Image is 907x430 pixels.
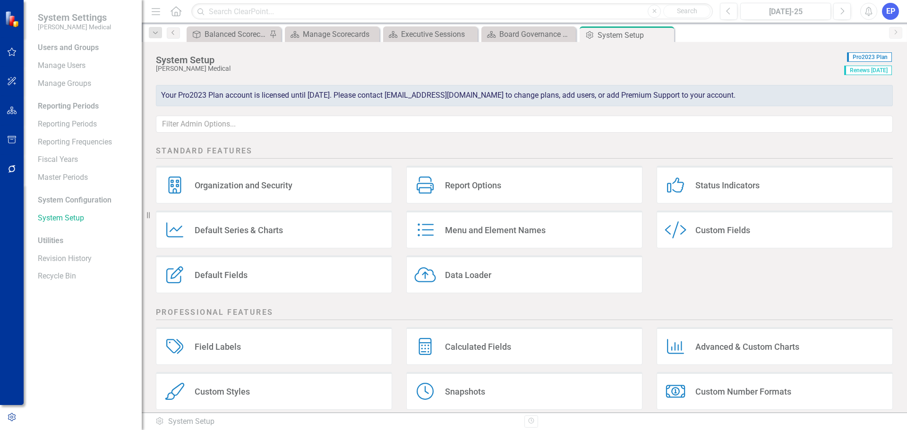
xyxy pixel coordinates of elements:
[303,28,377,40] div: Manage Scorecards
[155,416,517,427] div: System Setup
[695,180,760,191] div: Status Indicators
[195,386,250,397] div: Custom Styles
[499,28,573,40] div: Board Governance Committee Meeting
[156,307,893,320] h2: Professional Features
[156,85,893,106] div: Your Pro2023 Plan account is licensed until [DATE]. Please contact [EMAIL_ADDRESS][DOMAIN_NAME] t...
[38,236,132,246] div: Utilities
[663,5,710,18] button: Search
[287,28,377,40] a: Manage Scorecards
[445,341,511,352] div: Calculated Fields
[38,154,132,165] a: Fiscal Years
[38,78,132,89] a: Manage Groups
[38,12,111,23] span: System Settings
[385,28,475,40] a: Executive Sessions
[38,195,132,206] div: System Configuration
[695,341,799,352] div: Advanced & Custom Charts
[195,341,241,352] div: Field Labels
[156,146,893,159] h2: Standard Features
[191,3,713,20] input: Search ClearPoint...
[4,10,22,28] img: ClearPoint Strategy
[156,116,893,133] input: Filter Admin Options...
[38,60,132,71] a: Manage Users
[38,119,132,130] a: Reporting Periods
[38,213,132,224] a: System Setup
[598,29,672,41] div: System Setup
[847,52,892,62] span: Pro2023 Plan
[695,225,750,236] div: Custom Fields
[445,225,546,236] div: Menu and Element Names
[445,270,491,280] div: Data Loader
[38,23,111,31] small: [PERSON_NAME] Medical
[195,270,248,280] div: Default Fields
[195,180,292,191] div: Organization and Security
[38,42,132,53] div: Users and Groups
[401,28,475,40] div: Executive Sessions
[38,253,132,264] a: Revision History
[677,7,697,15] span: Search
[205,28,267,40] div: Balanced Scorecard (Daily Huddle)
[156,55,839,65] div: System Setup
[38,172,132,183] a: Master Periods
[38,137,132,148] a: Reporting Frequencies
[156,65,839,72] div: [PERSON_NAME] Medical
[695,386,791,397] div: Custom Number Formats
[189,28,267,40] a: Balanced Scorecard (Daily Huddle)
[445,180,501,191] div: Report Options
[38,101,132,112] div: Reporting Periods
[38,271,132,282] a: Recycle Bin
[484,28,573,40] a: Board Governance Committee Meeting
[445,386,485,397] div: Snapshots
[844,66,892,75] span: Renews [DATE]
[740,3,831,20] button: [DATE]-25
[744,6,828,17] div: [DATE]-25
[195,225,283,236] div: Default Series & Charts
[882,3,899,20] button: EP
